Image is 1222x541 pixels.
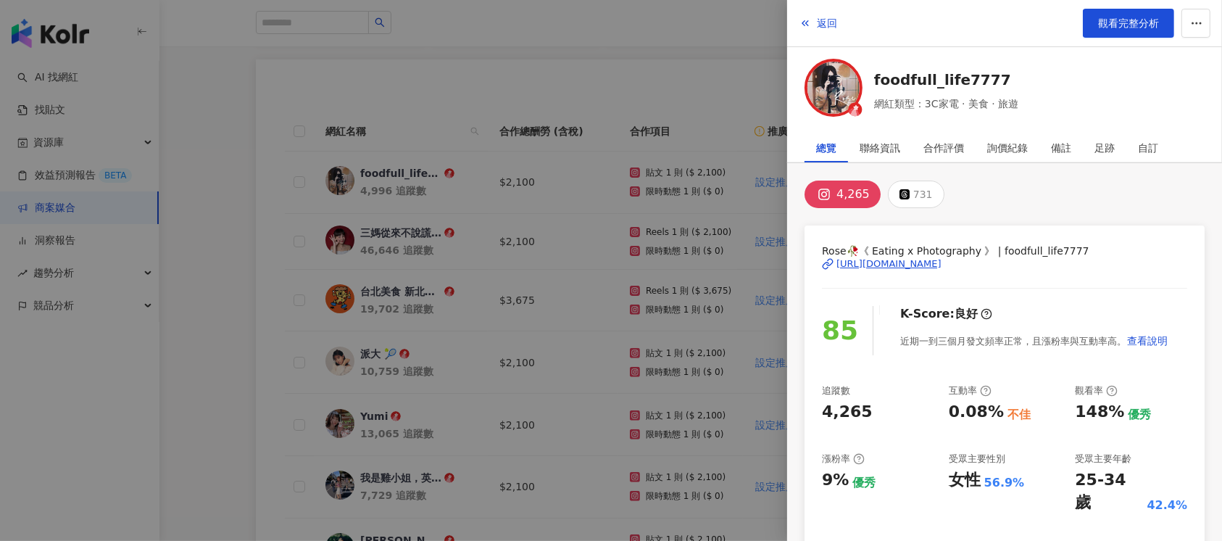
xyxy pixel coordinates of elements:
div: 56.9% [984,475,1025,491]
div: 互動率 [949,384,992,397]
div: 女性 [949,469,981,492]
div: 受眾主要年齡 [1075,453,1131,466]
button: 返回 [799,9,838,38]
div: [URL][DOMAIN_NAME] [836,257,942,270]
div: 漲粉率 [822,453,865,466]
div: 觀看率 [1075,384,1118,397]
div: 25-34 歲 [1075,469,1143,514]
button: 查看說明 [1126,326,1168,355]
div: 追蹤數 [822,384,850,397]
div: 9% [822,469,849,492]
a: [URL][DOMAIN_NAME] [822,257,1187,270]
a: KOL Avatar [805,59,863,122]
a: 觀看完整分析 [1083,9,1174,38]
div: 優秀 [852,475,876,491]
div: K-Score : [900,306,992,322]
div: 總覽 [816,133,836,162]
div: 148% [1075,401,1124,424]
div: 備註 [1051,133,1071,162]
div: 詢價紀錄 [987,133,1028,162]
div: 自訂 [1138,133,1158,162]
div: 優秀 [1128,407,1151,423]
a: foodfull_life7777 [874,70,1018,90]
span: Rose🥀《 Eating x Photography 》 | foodfull_life7777 [822,243,1187,259]
div: 合作評價 [923,133,964,162]
div: 良好 [955,306,978,322]
div: 足跡 [1094,133,1115,162]
span: 觀看完整分析 [1098,17,1159,29]
div: 0.08% [949,401,1004,424]
div: 731 [913,184,933,205]
div: 聯絡資訊 [860,133,900,162]
span: 返回 [817,17,837,29]
div: 受眾主要性別 [949,453,1005,466]
span: 網紅類型：3C家電 · 美食 · 旅遊 [874,96,1018,112]
button: 4,265 [805,181,881,208]
div: 85 [822,310,858,352]
div: 4,265 [836,184,870,205]
span: 查看說明 [1127,335,1168,347]
img: KOL Avatar [805,59,863,117]
div: 42.4% [1147,497,1187,513]
div: 4,265 [822,401,873,424]
div: 近期一到三個月發文頻率正常，且漲粉率與互動率高。 [900,326,1168,355]
button: 731 [888,181,944,208]
div: 不佳 [1007,407,1031,423]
